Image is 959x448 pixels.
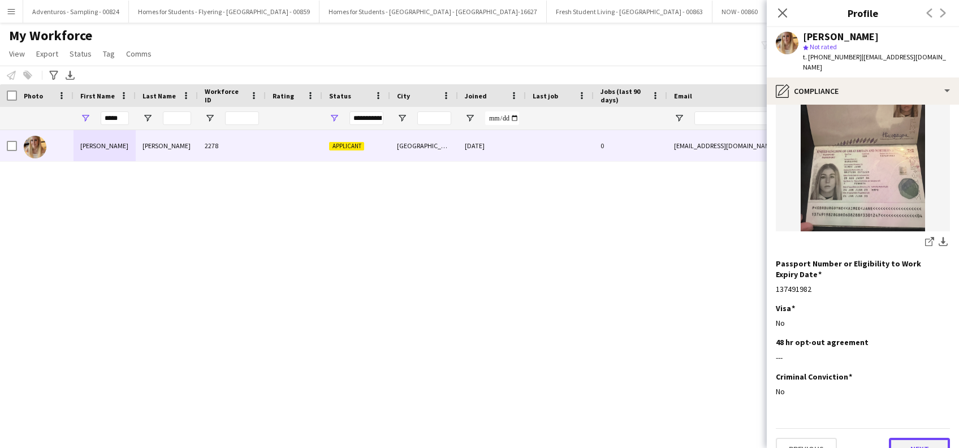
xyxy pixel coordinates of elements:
span: Export [36,49,58,59]
div: [PERSON_NAME] [803,32,879,42]
button: Open Filter Menu [80,113,90,123]
img: Aimee Burgoyne [24,136,46,158]
span: First Name [80,92,115,100]
h3: Criminal Conviction [776,372,852,382]
span: Not rated [810,42,837,51]
button: Open Filter Menu [397,113,407,123]
span: Last job [533,92,558,100]
a: Export [32,46,63,61]
input: Workforce ID Filter Input [225,111,259,125]
input: Last Name Filter Input [163,111,191,125]
a: Comms [122,46,156,61]
div: No [776,318,950,328]
div: [PERSON_NAME] [74,130,136,161]
span: Comms [126,49,152,59]
span: Rating [273,92,294,100]
img: IMG_0124.jpeg [776,66,950,231]
span: Applicant [329,142,364,150]
span: Joined [465,92,487,100]
a: View [5,46,29,61]
span: My Workforce [9,27,92,44]
app-action-btn: Advanced filters [47,68,61,82]
span: Email [674,92,692,100]
button: Open Filter Menu [674,113,684,123]
button: Homes for Students - Flyering - [GEOGRAPHIC_DATA] - 00859 [129,1,319,23]
button: Homes for Students - [GEOGRAPHIC_DATA] - [GEOGRAPHIC_DATA]-16627 [319,1,547,23]
div: 137491982 [776,284,950,294]
div: [EMAIL_ADDRESS][DOMAIN_NAME] [667,130,893,161]
span: t. [PHONE_NUMBER] [803,53,862,61]
span: Status [329,92,351,100]
button: Adventuros - Sampling - 00824 [23,1,129,23]
div: --- [776,352,950,363]
span: Tag [103,49,115,59]
span: Last Name [142,92,176,100]
div: No [776,386,950,397]
span: Jobs (last 90 days) [601,87,647,104]
span: Photo [24,92,43,100]
span: View [9,49,25,59]
div: 2278 [198,130,266,161]
span: City [397,92,410,100]
button: Open Filter Menu [205,113,215,123]
button: Fresh Student Living - [GEOGRAPHIC_DATA] - 00863 [547,1,712,23]
input: City Filter Input [417,111,451,125]
span: | [EMAIL_ADDRESS][DOMAIN_NAME] [803,53,946,71]
button: NOW - 00860 [712,1,767,23]
button: Open Filter Menu [329,113,339,123]
span: Status [70,49,92,59]
div: [PERSON_NAME] [136,130,198,161]
div: [DATE] [458,130,526,161]
button: Open Filter Menu [142,113,153,123]
h3: 48 hr opt-out agreement [776,337,869,347]
h3: Visa [776,303,795,313]
span: Workforce ID [205,87,245,104]
a: Tag [98,46,119,61]
button: Open Filter Menu [465,113,475,123]
input: First Name Filter Input [101,111,129,125]
h3: Profile [767,6,959,20]
h3: Passport Number or Eligibility to Work Expiry Date [776,259,941,279]
a: Status [65,46,96,61]
app-action-btn: Export XLSX [63,68,77,82]
div: [GEOGRAPHIC_DATA] [390,130,458,161]
input: Joined Filter Input [485,111,519,125]
div: 0 [594,130,667,161]
div: Compliance [767,77,959,105]
input: Email Filter Input [694,111,887,125]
